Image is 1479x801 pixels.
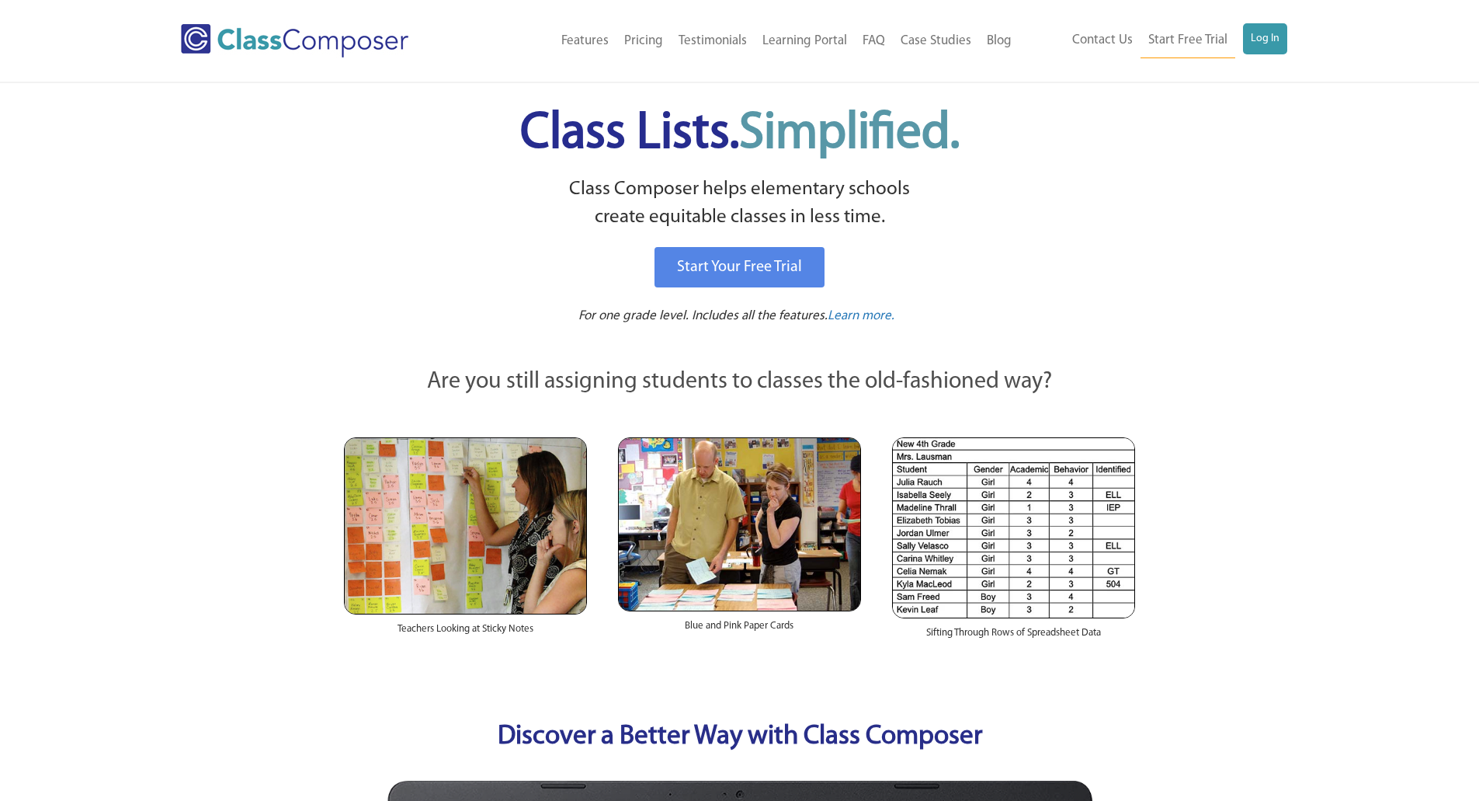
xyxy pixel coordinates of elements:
p: Discover a Better Way with Class Composer [328,718,1151,757]
a: Case Studies [893,24,979,58]
span: Simplified. [739,109,960,159]
div: Sifting Through Rows of Spreadsheet Data [892,618,1135,656]
a: Contact Us [1064,23,1140,57]
a: Testimonials [671,24,755,58]
a: Learning Portal [755,24,855,58]
a: Start Free Trial [1140,23,1235,58]
div: Teachers Looking at Sticky Notes [344,615,587,652]
img: Teachers Looking at Sticky Notes [344,437,587,615]
a: Learn more. [828,307,894,326]
span: Class Lists. [520,109,960,159]
div: Blue and Pink Paper Cards [618,611,861,649]
span: For one grade level. Includes all the features. [578,309,828,322]
a: FAQ [855,24,893,58]
nav: Header Menu [472,24,1019,58]
a: Log In [1243,23,1287,54]
img: Class Composer [181,24,408,57]
nav: Header Menu [1019,23,1287,58]
span: Learn more. [828,309,894,322]
a: Blog [979,24,1019,58]
span: Start Your Free Trial [677,259,802,275]
a: Pricing [616,24,671,58]
img: Blue and Pink Paper Cards [618,437,861,611]
img: Spreadsheets [892,437,1135,618]
p: Are you still assigning students to classes the old-fashioned way? [344,365,1136,399]
a: Start Your Free Trial [654,247,825,287]
a: Features [554,24,616,58]
p: Class Composer helps elementary schools create equitable classes in less time. [342,176,1138,232]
